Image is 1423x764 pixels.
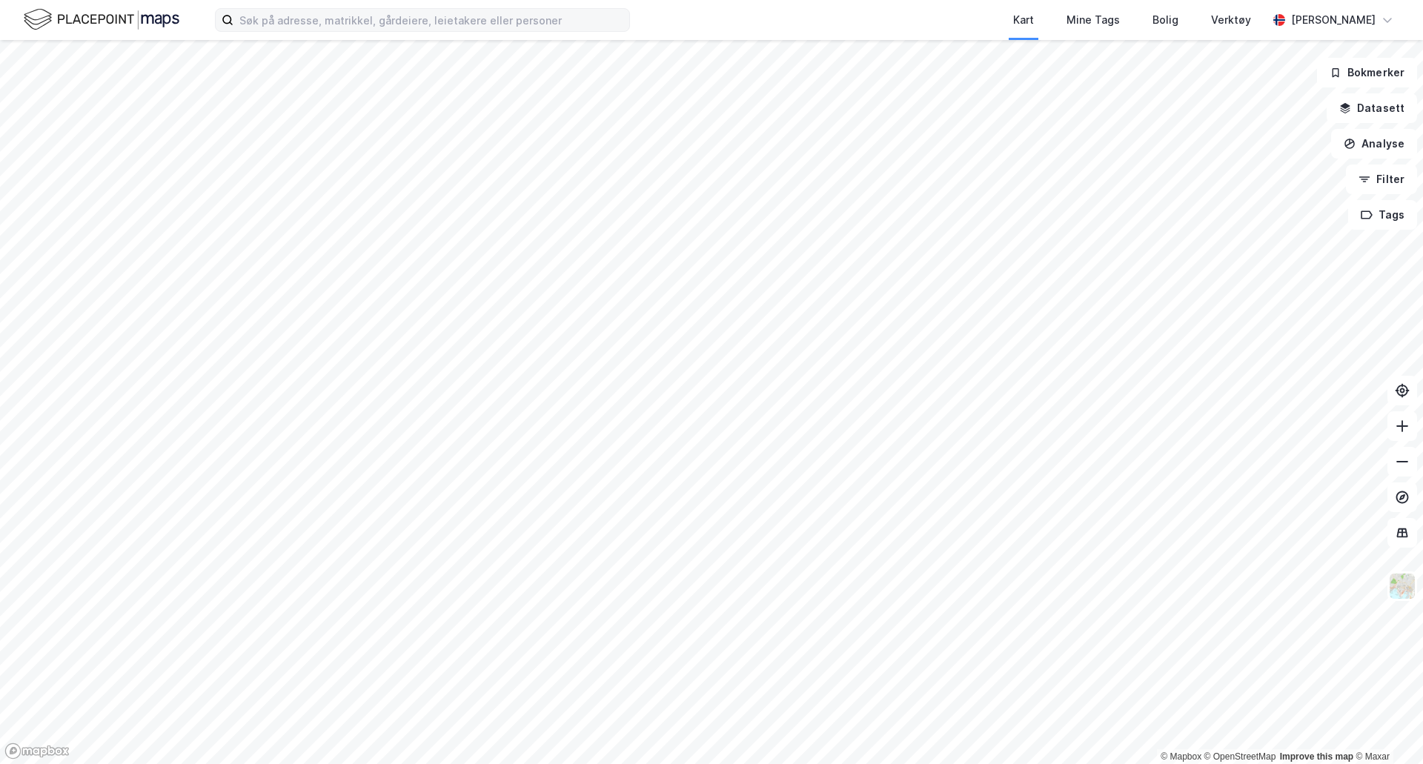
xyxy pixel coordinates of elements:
[1348,200,1417,230] button: Tags
[1291,11,1376,29] div: [PERSON_NAME]
[1161,751,1201,762] a: Mapbox
[1204,751,1276,762] a: OpenStreetMap
[24,7,179,33] img: logo.f888ab2527a4732fd821a326f86c7f29.svg
[1388,572,1416,600] img: Z
[1327,93,1417,123] button: Datasett
[1349,693,1423,764] iframe: Chat Widget
[1280,751,1353,762] a: Improve this map
[1013,11,1034,29] div: Kart
[1346,165,1417,194] button: Filter
[1331,129,1417,159] button: Analyse
[233,9,629,31] input: Søk på adresse, matrikkel, gårdeiere, leietakere eller personer
[1067,11,1120,29] div: Mine Tags
[1211,11,1251,29] div: Verktøy
[1152,11,1178,29] div: Bolig
[4,743,70,760] a: Mapbox homepage
[1317,58,1417,87] button: Bokmerker
[1349,693,1423,764] div: Kontrollprogram for chat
